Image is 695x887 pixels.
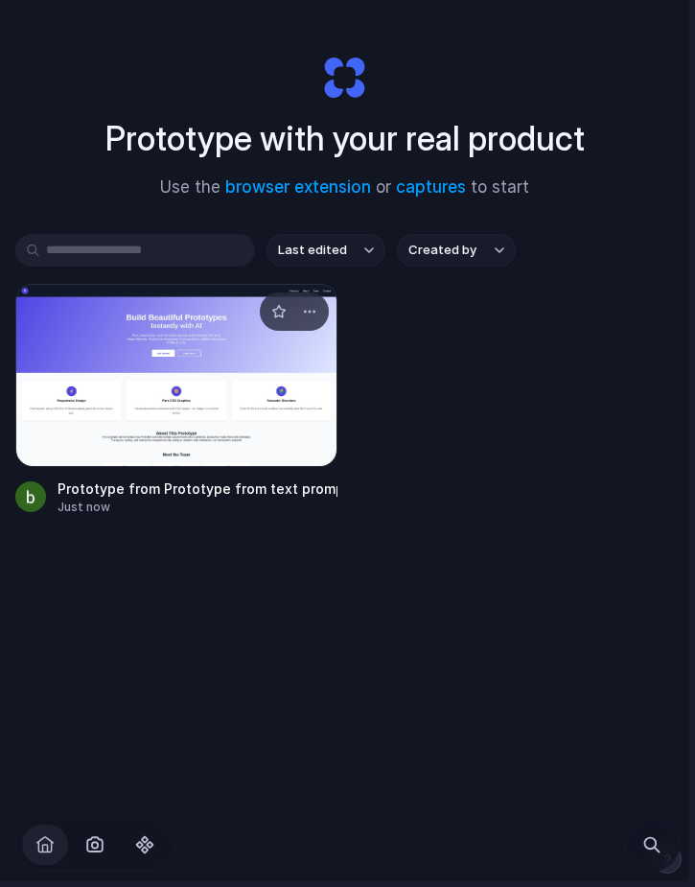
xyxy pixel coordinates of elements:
div: Just now [58,499,337,516]
span: Last edited [278,241,347,260]
button: Last edited [266,234,385,267]
a: browser extension [225,177,371,197]
a: captures [396,177,466,197]
span: Use the or to start [160,175,529,200]
button: Search [629,822,675,868]
a: Prototype from Prototype from text promptPrototype from Prototype from text promptJust now [15,284,337,516]
h1: Prototype with your real product [105,113,585,164]
button: Created by [397,234,516,267]
div: Prototype from Prototype from text prompt [58,479,337,499]
span: Created by [408,241,476,260]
